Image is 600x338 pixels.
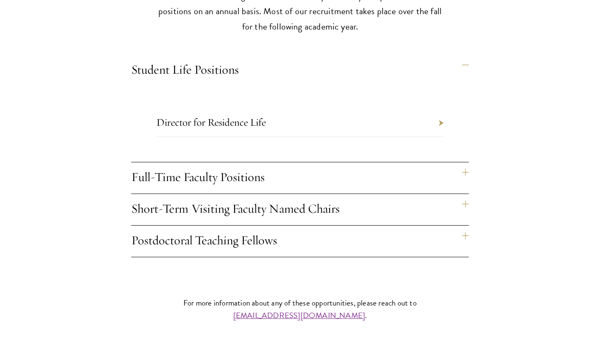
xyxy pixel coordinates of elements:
h4: Full-Time Faculty Positions [131,162,469,194]
h4: Postdoctoral Teaching Fellows [131,226,469,257]
h4: Student Life Positions [131,55,469,86]
a: Director for Residence Life [156,116,266,129]
p: For more information about any of these opportunities, please reach out to . [75,297,525,321]
h4: Short-Term Visiting Faculty Named Chairs [131,194,469,225]
a: [EMAIL_ADDRESS][DOMAIN_NAME] [233,309,365,321]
